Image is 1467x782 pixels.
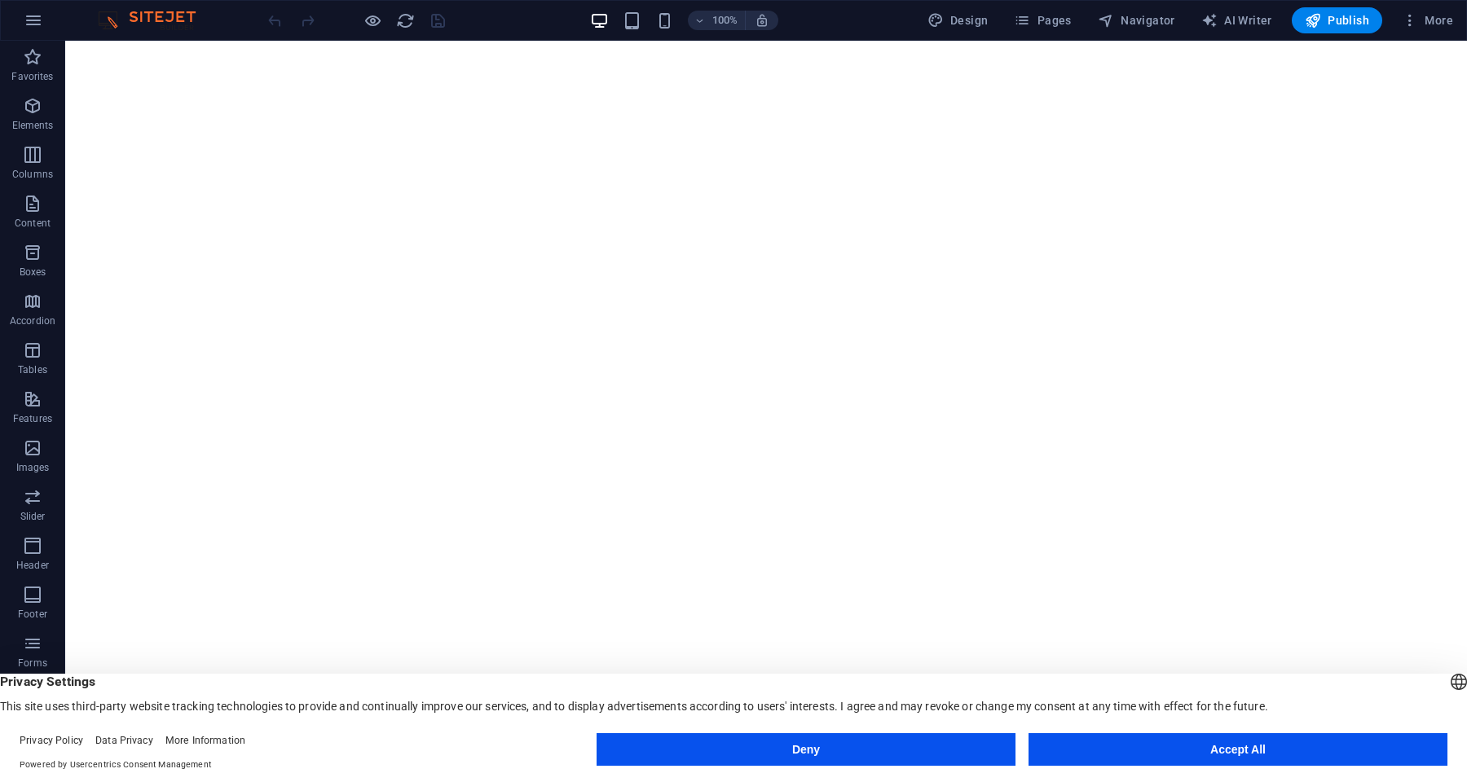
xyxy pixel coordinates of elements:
p: Forms [18,657,47,670]
button: Design [921,7,995,33]
button: AI Writer [1195,7,1279,33]
img: Editor Logo [94,11,216,30]
p: Elements [12,119,54,132]
p: Accordion [10,314,55,327]
span: Pages [1014,12,1071,29]
p: Columns [12,168,53,181]
h6: 100% [712,11,738,30]
p: Content [15,217,51,230]
span: Publish [1305,12,1369,29]
p: Slider [20,510,46,523]
button: Pages [1007,7,1077,33]
button: reload [395,11,415,30]
p: Features [13,412,52,425]
span: Navigator [1098,12,1175,29]
div: Design (Ctrl+Alt+Y) [921,7,995,33]
i: On resize automatically adjust zoom level to fit chosen device. [755,13,769,28]
button: More [1395,7,1460,33]
p: Footer [18,608,47,621]
p: Favorites [11,70,53,83]
button: 100% [688,11,746,30]
p: Images [16,461,50,474]
button: Publish [1292,7,1382,33]
p: Tables [18,363,47,376]
p: Boxes [20,266,46,279]
span: More [1402,12,1453,29]
p: Header [16,559,49,572]
button: Click here to leave preview mode and continue editing [363,11,382,30]
i: Reload page [396,11,415,30]
span: Design [927,12,989,29]
span: AI Writer [1201,12,1272,29]
button: Navigator [1091,7,1182,33]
